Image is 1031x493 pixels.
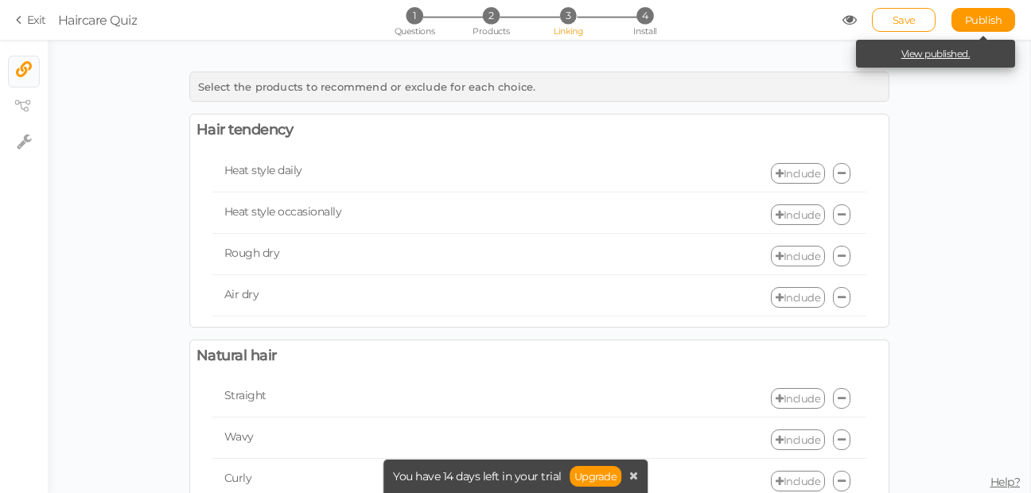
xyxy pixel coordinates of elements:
[393,471,562,482] span: You have 14 days left in your trial
[406,7,422,24] span: 1
[771,388,825,409] a: Include
[771,287,825,308] a: Include
[771,429,825,450] a: Include
[554,25,582,37] span: Linking
[454,7,528,24] li: 2 Products
[531,7,605,24] li: 3 Linking
[771,163,825,184] a: Include
[224,246,280,260] span: Rough dry
[58,10,138,29] div: Haircare Quiz
[224,163,302,177] span: Heat style daily
[633,25,656,37] span: Install
[901,48,971,60] a: View published.
[872,8,936,32] div: Save
[570,466,622,487] a: Upgrade
[483,7,500,24] span: 2
[608,7,682,24] li: 4 Install
[893,14,916,26] span: Save
[771,204,825,225] a: Include
[395,25,435,37] span: Questions
[965,14,1002,26] span: Publish
[198,80,536,93] span: Select the products to recommend or exclude for each choice.
[990,475,1021,489] span: Help?
[473,25,510,37] span: Products
[771,471,825,491] a: Include
[16,12,46,28] a: Exit
[560,7,577,24] span: 3
[196,121,294,139] span: Hair tendency
[224,204,342,219] span: Heat style occasionally
[636,7,653,24] span: 4
[196,347,277,365] span: Natural hair
[224,287,259,301] span: Air dry
[224,388,267,402] span: Straight
[224,471,252,485] span: Curly
[771,246,825,266] a: Include
[377,7,451,24] li: 1 Questions
[224,429,254,444] span: Wavy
